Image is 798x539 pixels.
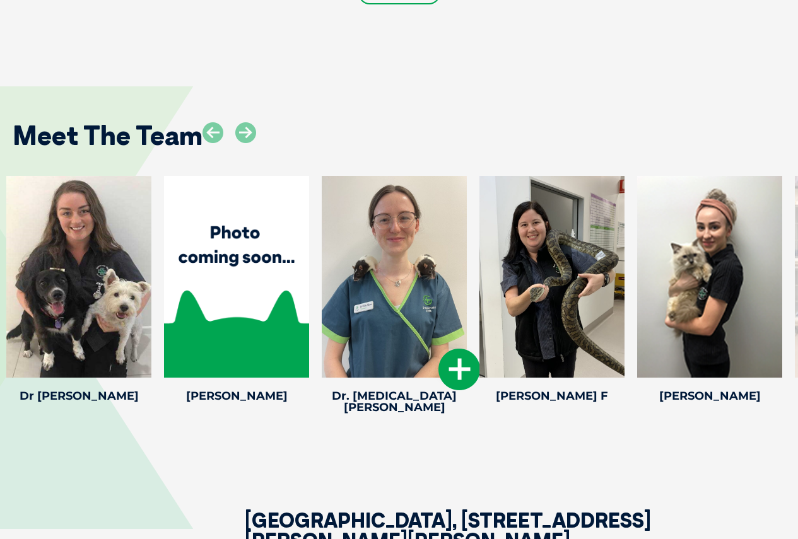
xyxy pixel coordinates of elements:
[13,122,202,149] h2: Meet The Team
[637,390,782,402] h4: [PERSON_NAME]
[164,390,309,402] h4: [PERSON_NAME]
[479,390,625,402] h4: [PERSON_NAME] F
[322,390,467,413] h4: Dr. [MEDICAL_DATA][PERSON_NAME]
[6,390,151,402] h4: Dr [PERSON_NAME]
[773,57,786,70] button: Search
